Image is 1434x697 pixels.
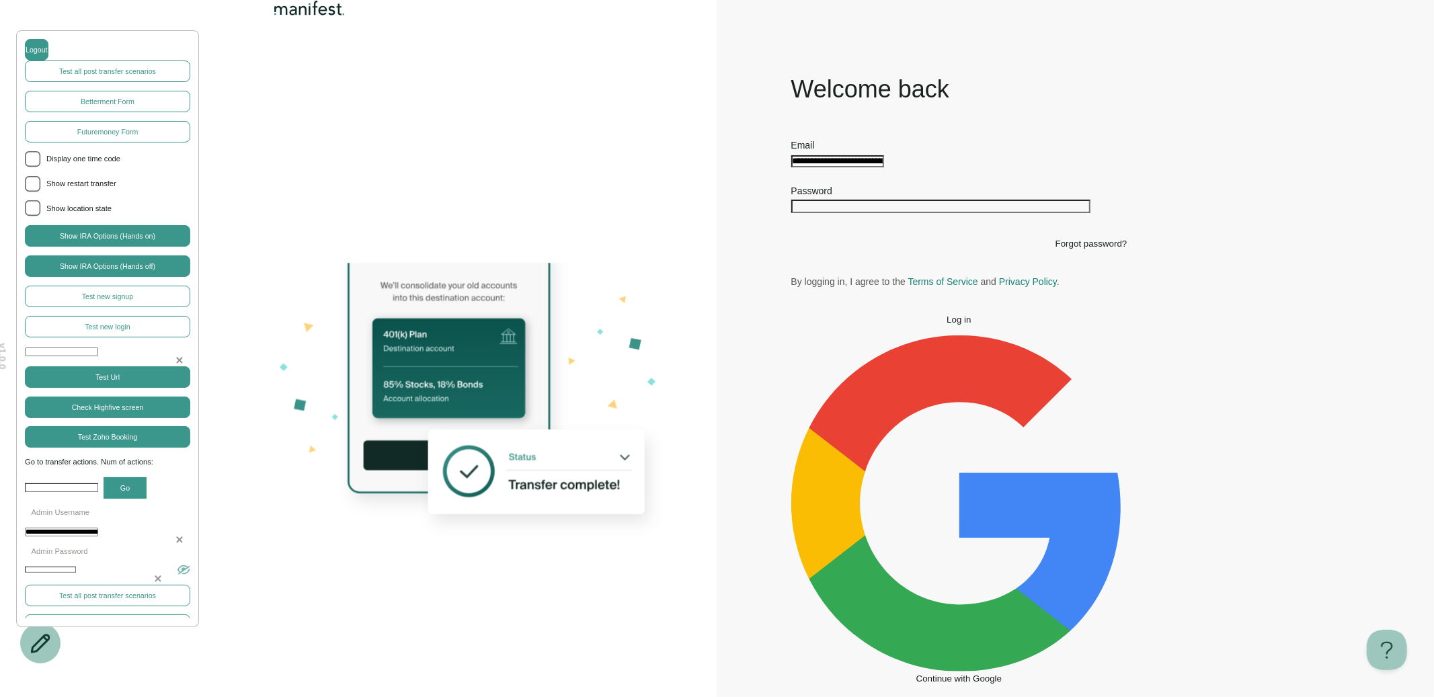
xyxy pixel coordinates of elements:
button: Test all post transfer scenarios [25,60,190,82]
label: Email [791,140,815,151]
button: Test Url [25,366,190,388]
button: Show IRA Options (Hands on) [25,225,190,247]
span: Go to transfer actions. Num of actions: [25,456,190,468]
li: Show restart transfer [25,176,190,192]
button: Betterment Form [25,91,190,112]
button: Test Zoho Booking [25,426,190,448]
p: By logging in, I agree to the and . [791,276,1127,288]
button: Test all post transfer scenarios [25,585,190,606]
li: Display one time code [25,151,190,167]
button: Futuremoney Form [25,121,190,142]
span: Display one time code [46,153,190,165]
button: Test new signup [25,286,190,307]
a: Terms of Service [908,276,978,287]
button: Show IRA Options (Hands off) [25,255,190,277]
span: Log in [947,315,971,325]
button: Logout [25,39,48,60]
span: Continue with Google [916,673,1002,684]
h1: Welcome back [791,73,1127,106]
span: Show location state [46,203,190,215]
label: Password [791,186,832,196]
a: Privacy Policy [999,276,1057,287]
button: Log in [791,315,1127,325]
button: Test Cors [25,614,190,636]
button: Check Highfive screen [25,397,190,418]
p: Admin Username [25,507,190,519]
p: Admin Password [25,546,190,558]
button: Test new login [25,316,190,337]
button: Go [104,477,147,499]
button: Forgot password? [1055,239,1127,249]
button: Continue with Google [791,335,1127,684]
iframe: Toggle Customer Support [1367,630,1407,670]
span: Show restart transfer [46,178,190,190]
li: Show location state [25,200,190,216]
